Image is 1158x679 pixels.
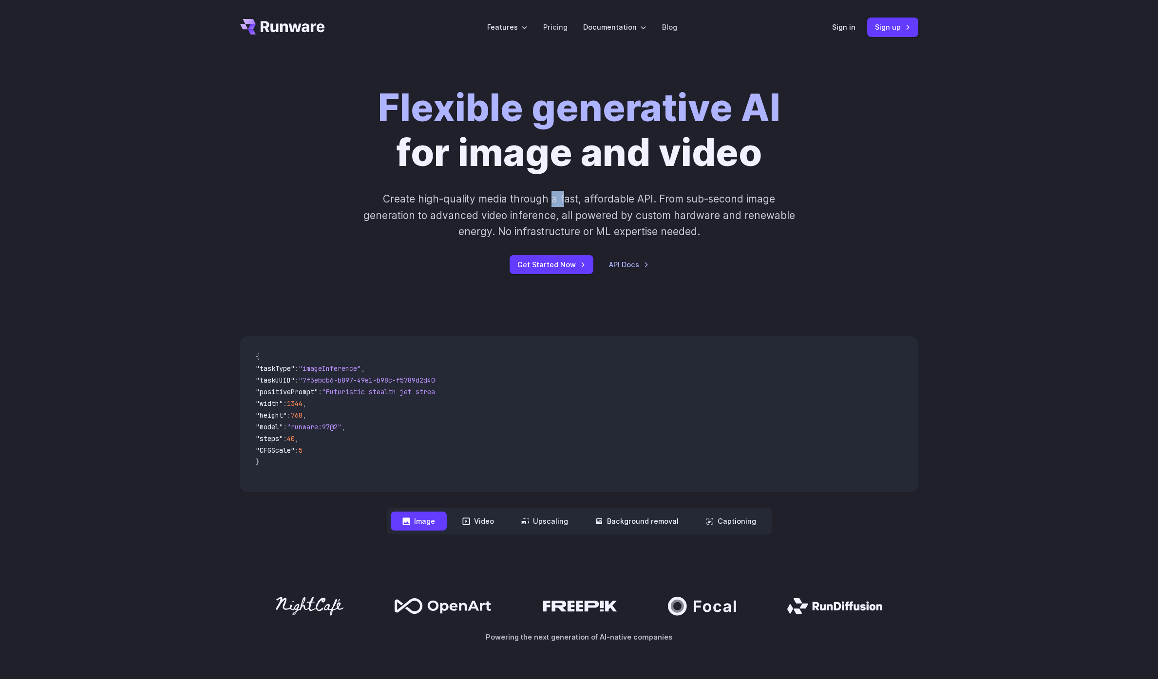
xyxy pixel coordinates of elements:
[361,364,365,373] span: ,
[322,387,677,396] span: "Futuristic stealth jet streaking through a neon-lit cityscape with glowing purple exhaust"
[694,512,768,531] button: Captioning
[240,631,918,642] p: Powering the next generation of AI-native companies
[451,512,506,531] button: Video
[283,399,287,408] span: :
[295,364,299,373] span: :
[391,512,447,531] button: Image
[256,434,283,443] span: "steps"
[303,411,306,420] span: ,
[256,399,283,408] span: "width"
[256,411,287,420] span: "height"
[318,387,322,396] span: :
[303,399,306,408] span: ,
[299,364,361,373] span: "imageInference"
[287,422,342,431] span: "runware:97@2"
[287,399,303,408] span: 1344
[295,446,299,455] span: :
[291,411,303,420] span: 768
[283,422,287,431] span: :
[362,191,796,239] p: Create high-quality media through a fast, affordable API. From sub-second image generation to adv...
[256,422,283,431] span: "model"
[256,458,260,466] span: }
[299,376,447,385] span: "7f3ebcb6-b897-49e1-b98c-f5789d2d40d7"
[287,411,291,420] span: :
[378,85,780,130] strong: Flexible generative AI
[256,364,295,373] span: "taskType"
[256,352,260,361] span: {
[295,434,299,443] span: ,
[832,21,855,33] a: Sign in
[256,446,295,455] span: "CFGScale"
[256,387,318,396] span: "positivePrompt"
[609,259,649,270] a: API Docs
[543,21,568,33] a: Pricing
[662,21,677,33] a: Blog
[256,376,295,385] span: "taskUUID"
[378,86,780,175] h1: for image and video
[283,434,287,443] span: :
[867,18,918,37] a: Sign up
[287,434,295,443] span: 40
[299,446,303,455] span: 5
[584,512,690,531] button: Background removal
[240,19,325,35] a: Go to /
[583,21,646,33] label: Documentation
[510,512,580,531] button: Upscaling
[295,376,299,385] span: :
[342,422,345,431] span: ,
[510,255,593,274] a: Get Started Now
[487,21,528,33] label: Features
